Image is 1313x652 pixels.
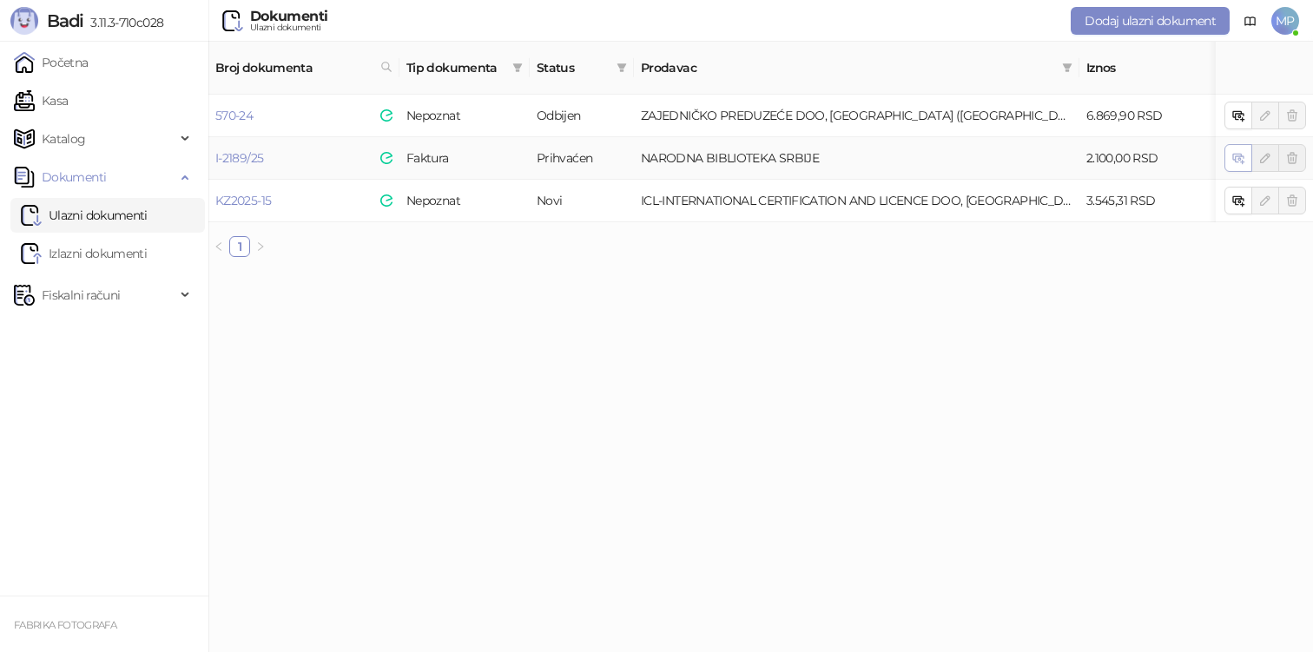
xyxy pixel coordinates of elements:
span: Dokumenti [42,160,106,194]
a: Kasa [14,83,68,118]
a: I-2189/25 [215,150,263,166]
a: 570-24 [215,108,253,123]
td: 2.100,00 RSD [1079,137,1218,180]
th: Tip dokumenta [399,42,530,95]
span: Prodavac [641,58,1055,77]
span: filter [1059,55,1076,81]
span: filter [509,55,526,81]
span: filter [613,55,630,81]
li: Prethodna strana [208,236,229,257]
img: e-Faktura [380,194,393,207]
img: e-Faktura [380,152,393,164]
img: e-Faktura [380,109,393,122]
td: ICL-INTERNATIONAL CERTIFICATION AND LICENCE DOO, BEOGRAD [634,180,1079,222]
td: Odbijen [530,95,634,137]
td: 3.545,31 RSD [1079,180,1218,222]
span: left [214,241,224,252]
span: Tip dokumenta [406,58,505,77]
span: Badi [47,10,83,31]
span: Broj dokumenta [215,58,373,77]
th: Iznos [1079,42,1218,95]
td: Novi [530,180,634,222]
a: Izlazni dokumenti [21,236,147,271]
li: 1 [229,236,250,257]
a: Ulazni dokumentiUlazni dokumenti [21,198,148,233]
span: Dodaj ulazni dokument [1085,13,1216,29]
td: Prihvaćen [530,137,634,180]
li: Sledeća strana [250,236,271,257]
small: FABRIKA FOTOGRAFA [14,619,116,631]
div: Dokumenti [250,10,327,23]
td: Nepoznat [399,95,530,137]
span: Status [537,58,610,77]
button: right [250,236,271,257]
span: 3.11.3-710c028 [83,15,163,30]
td: Faktura [399,137,530,180]
td: Nepoznat [399,180,530,222]
th: Broj dokumenta [208,42,399,95]
div: Ulazni dokumenti [250,23,327,32]
a: Početna [14,45,89,80]
span: Katalog [42,122,86,156]
img: Ulazni dokumenti [222,10,243,31]
td: NARODNA BIBLIOTEKA SRBIJE [634,137,1079,180]
a: KZ2025-15 [215,193,271,208]
span: filter [1062,63,1072,73]
span: right [255,241,266,252]
span: filter [617,63,627,73]
button: Dodaj ulazni dokument [1071,7,1230,35]
span: MP [1271,7,1299,35]
a: 1 [230,237,249,256]
span: filter [512,63,523,73]
td: ZAJEDNIČKO PREDUZEĆE DOO, BEOGRAD (STARI GRAD) [634,95,1079,137]
span: Fiskalni računi [42,278,120,313]
td: 6.869,90 RSD [1079,95,1218,137]
button: left [208,236,229,257]
img: Logo [10,7,38,35]
th: Prodavac [634,42,1079,95]
a: Dokumentacija [1237,7,1264,35]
